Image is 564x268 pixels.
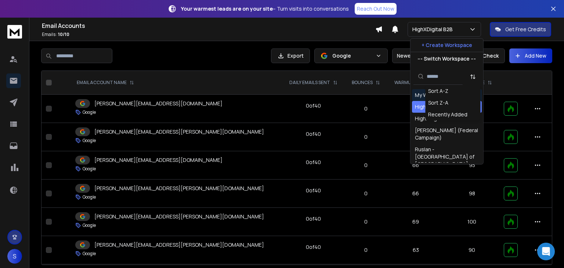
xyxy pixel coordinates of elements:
[509,48,552,63] button: Add New
[7,249,22,264] span: S
[83,194,96,200] p: Google
[83,251,96,257] p: Google
[83,138,96,144] p: Google
[83,222,96,228] p: Google
[289,80,330,86] p: DAILY EMAILS SENT
[444,151,499,180] td: 95
[349,218,383,225] p: 0
[306,102,321,109] div: 0 of 40
[387,95,445,123] td: 68
[94,100,223,107] p: [PERSON_NAME][EMAIL_ADDRESS][DOMAIN_NAME]
[332,52,373,59] p: Google
[425,85,480,120] div: Sort by Sort A-Z
[271,48,310,63] button: Export
[306,130,321,138] div: 0 of 40
[505,26,546,33] p: Get Free Credits
[94,156,223,164] p: [PERSON_NAME][EMAIL_ADDRESS][DOMAIN_NAME]
[387,236,445,264] td: 63
[349,133,383,141] p: 0
[425,97,480,109] div: Sort Z-A
[394,80,430,86] p: WARMUP EMAILS
[349,190,383,197] p: 0
[412,26,456,33] p: HighXDigital B2B
[58,31,69,37] span: 10 / 10
[181,5,349,12] p: – Turn visits into conversations
[42,32,375,37] p: Emails :
[352,80,373,86] p: BOUNCES
[94,241,264,249] p: [PERSON_NAME][EMAIL_ADDRESS][PERSON_NAME][DOMAIN_NAME]
[181,5,273,12] strong: Your warmest leads are on your site
[77,80,134,86] div: EMAIL ACCOUNT NAME
[349,105,383,112] p: 0
[425,109,480,120] div: Recently Added
[94,185,264,192] p: [PERSON_NAME][EMAIL_ADDRESS][PERSON_NAME][DOMAIN_NAME]
[306,243,321,251] div: 0 of 40
[349,162,383,169] p: 0
[94,213,264,220] p: [PERSON_NAME][EMAIL_ADDRESS][PERSON_NAME][DOMAIN_NAME]
[94,128,264,135] p: [PERSON_NAME][EMAIL_ADDRESS][PERSON_NAME][DOMAIN_NAME]
[444,208,499,236] td: 100
[537,243,555,260] div: Open Intercom Messenger
[387,208,445,236] td: 69
[387,123,445,151] td: 67
[42,21,375,30] h1: Email Accounts
[306,187,321,194] div: 0 of 40
[444,180,499,208] td: 98
[7,25,22,39] img: logo
[387,180,445,208] td: 66
[392,48,440,63] button: Newest
[83,109,96,115] p: Google
[425,85,480,97] div: Sort A-Z
[306,215,321,222] div: 0 of 40
[349,246,383,254] p: 0
[387,151,445,180] td: 66
[306,159,321,166] div: 0 of 40
[83,166,96,172] p: Google
[357,5,394,12] p: Reach Out Now
[444,236,499,264] td: 90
